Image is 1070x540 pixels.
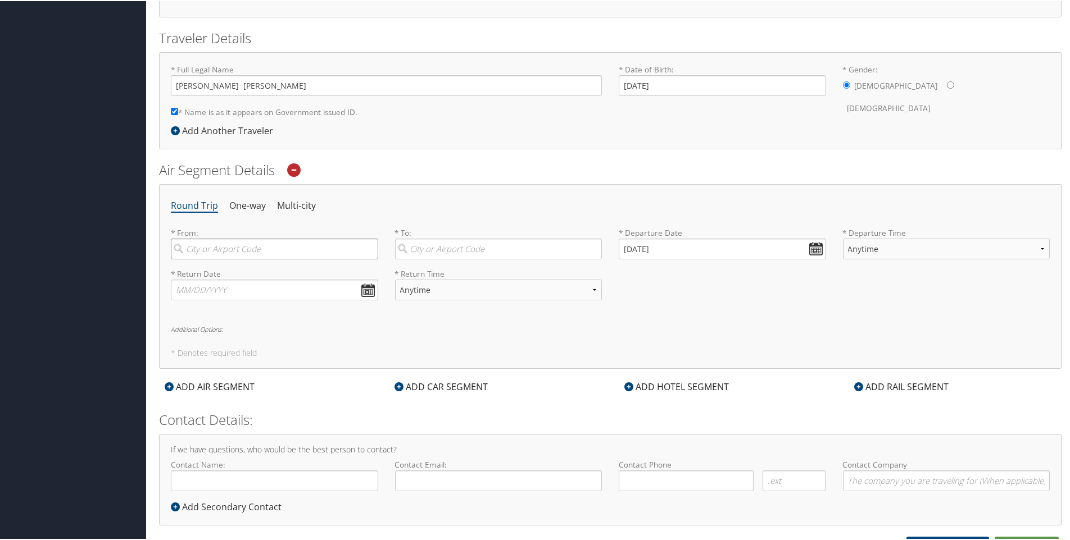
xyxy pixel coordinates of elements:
input: MM/DD/YYYY [619,237,826,258]
label: * Departure Time [843,226,1050,267]
h2: Air Segment Details [159,159,1062,179]
label: Contact Phone [619,458,826,469]
input: * Gender:[DEMOGRAPHIC_DATA][DEMOGRAPHIC_DATA] [843,80,850,88]
select: * Departure Time [843,237,1050,258]
label: * Name is as it appears on Government issued ID. [171,100,357,121]
label: * Return Date [171,267,378,278]
label: * Full Legal Name [171,63,602,95]
label: Contact Company [843,458,1050,490]
h6: Additional Options: [171,325,1050,331]
input: .ext [763,469,826,490]
input: MM/DD/YYYY [171,278,378,299]
label: * Departure Date [619,226,826,237]
label: * Return Time [395,267,602,278]
h2: Contact Details: [159,409,1062,428]
label: [DEMOGRAPHIC_DATA] [855,74,938,95]
label: * From: [171,226,378,258]
label: * Date of Birth: [619,63,826,95]
div: Add Secondary Contact [171,499,287,512]
div: ADD RAIL SEGMENT [849,379,954,392]
input: Contact Company [843,469,1050,490]
li: Multi-city [277,195,316,215]
label: * To: [395,226,602,258]
label: Contact Email: [395,458,602,490]
input: * Name is as it appears on Government issued ID. [171,107,178,114]
h5: * Denotes required field [171,348,1050,356]
h4: If we have questions, who would be the best person to contact? [171,445,1050,452]
li: Round Trip [171,195,218,215]
h2: Traveler Details [159,28,1062,47]
div: Add Another Traveler [171,123,279,136]
input: * Full Legal Name [171,74,602,95]
input: City or Airport Code [171,237,378,258]
input: City or Airport Code [395,237,602,258]
div: ADD CAR SEGMENT [389,379,493,392]
li: One-way [229,195,266,215]
input: Contact Name: [171,469,378,490]
label: [DEMOGRAPHIC_DATA] [847,97,931,118]
input: Contact Email: [395,469,602,490]
label: Contact Name: [171,458,378,490]
div: ADD HOTEL SEGMENT [619,379,735,392]
input: * Gender:[DEMOGRAPHIC_DATA][DEMOGRAPHIC_DATA] [947,80,954,88]
label: * Gender: [843,63,1050,118]
div: ADD AIR SEGMENT [159,379,260,392]
input: * Date of Birth: [619,74,826,95]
